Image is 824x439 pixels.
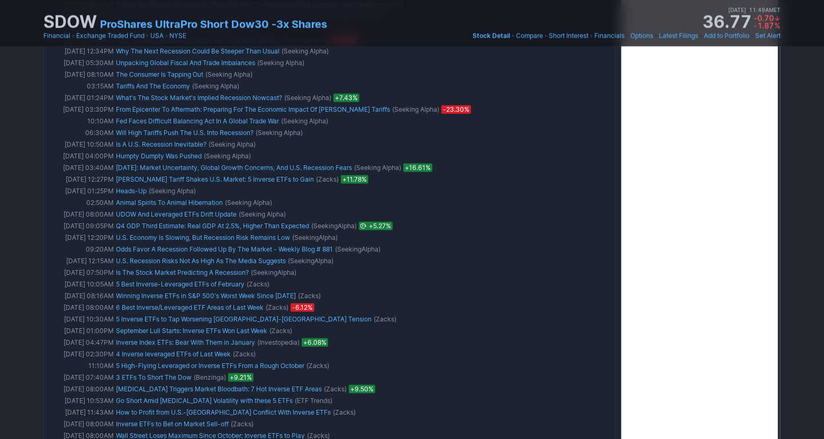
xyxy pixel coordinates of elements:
[116,397,293,405] a: Go Short Amid [MEDICAL_DATA] Volatility with these 5 ETFs
[702,14,751,31] strong: 36.77
[359,222,393,230] span: Mar 28, 2025
[511,31,515,41] span: •
[282,46,329,57] span: (Seeking Alpha)
[46,57,115,69] td: [DATE] 05:30AM
[302,338,328,347] span: +6.08%
[116,47,279,55] a: Why The Next Recession Could Be Steeper Than Usual
[76,31,144,41] a: Exchange Traded Fund
[116,234,290,241] a: U.S. Economy Is Slowing, But Recession Risk Remains Low
[146,31,149,41] span: •
[354,163,401,173] span: (Seeking Alpha)
[704,31,749,41] a: Add to Portfolio
[374,314,396,325] span: (Zacks)
[630,31,653,41] a: Options
[46,69,115,80] td: [DATE] 08:10AM
[46,372,115,383] td: [DATE] 07:40AM
[149,186,196,196] span: (Seeking Alpha)
[43,14,97,31] h1: SDOW
[549,31,588,41] a: Short Interest
[544,31,548,41] span: •
[116,292,296,300] a: Winning Inverse ETFs in S&P 500's Worst Week Since [DATE]
[71,31,75,41] span: •
[590,31,593,41] span: •
[116,327,267,335] a: September Lull Starts: Inverse ETFs Won Last Week
[46,150,115,162] td: [DATE] 04:00PM
[46,337,115,348] td: [DATE] 04:47PM
[46,360,115,372] td: 11:10AM
[46,115,115,127] td: 10:10AM
[311,221,357,231] span: (SeekingAlpha)
[298,291,321,301] span: (Zacks)
[46,80,115,92] td: 03:15AM
[116,164,352,172] a: [DATE]: Market Uncertainty, Global Growth Concerns, And U.S. Recession Fears
[750,31,754,41] span: •
[659,31,698,41] a: Latest Filings
[333,407,356,418] span: (Zacks)
[116,187,147,195] a: Heads-Up
[116,420,229,428] a: Inverse ETFs to Bet on Market Sell-off
[746,5,749,15] span: •
[256,128,303,138] span: (Seeking Alpha)
[392,104,439,115] span: (Seeking Alpha)
[116,152,202,160] a: Humpty Dumpty Was Pushed
[699,31,703,41] span: •
[46,325,115,337] td: [DATE] 01:00PM
[269,326,292,336] span: (Zacks)
[292,232,338,243] span: (SeekingAlpha)
[46,209,115,220] td: [DATE] 08:00AM
[116,373,192,381] a: 3 ETFs To Short The Dow
[116,222,309,230] a: Q4 GDP Third Estimate: Real GDP At 2.5%, Higher Than Expected
[46,162,115,174] td: [DATE] 03:40AM
[324,384,347,395] span: (Zacks)
[116,105,390,113] a: From Epicenter To Aftermath: Preparing For The Economic Impact Of [PERSON_NAME] Tariffs
[46,279,115,290] td: [DATE] 10:05AM
[194,372,226,383] span: (Benzinga)
[116,94,282,102] a: What's The Stock Market's Implied Recession Nowcast?
[46,313,115,325] td: [DATE] 10:30AM
[349,385,375,393] span: +9.50%
[473,32,510,40] span: Stock Detail
[755,31,781,41] a: Set Alert
[116,82,190,90] a: Tariffs And The Economy
[150,31,164,41] a: USA
[775,21,781,30] span: %
[46,174,115,185] td: [DATE] 12:27PM
[204,151,251,162] span: (Seeking Alpha)
[316,174,339,185] span: (Zacks)
[288,256,333,266] span: (SeekingAlpha)
[281,116,328,127] span: (Seeking Alpha)
[233,349,256,360] span: (Zacks)
[257,58,304,68] span: (Seeking Alpha)
[266,302,288,313] span: (Zacks)
[225,198,272,208] span: (Seeking Alpha)
[46,407,115,418] td: [DATE] 11:43AM
[46,92,115,104] td: [DATE] 01:24PM
[403,164,432,172] span: +16.61%
[46,127,115,139] td: 06:30AM
[46,220,115,232] td: [DATE] 09:05PM
[192,81,239,92] span: (Seeking Alpha)
[247,279,269,290] span: (Zacks)
[228,373,253,382] span: +9.21%
[46,302,115,313] td: [DATE] 08:00AM
[46,139,115,150] td: [DATE] 10:50AM
[626,31,629,41] span: •
[257,337,300,348] span: (Investopedia)
[116,140,206,148] a: Is A U.S. Recession Inevitable?
[284,93,331,103] span: (Seeking Alpha)
[209,139,256,150] span: (Seeking Alpha)
[333,94,359,102] span: +7.43%
[335,244,381,255] span: (SeekingAlpha)
[46,255,115,267] td: [DATE] 12:15AM
[231,419,253,429] span: (Zacks)
[116,385,322,393] a: [MEDICAL_DATA] Triggers Market Bloodbath: 7 Hot Inverse ETF Areas
[46,267,115,279] td: [DATE] 07:50PM
[46,290,115,302] td: [DATE] 08:16AM
[473,31,510,41] a: Stock Detail
[291,303,314,312] span: -6.12%
[46,383,115,395] td: [DATE] 08:00AM
[46,348,115,360] td: [DATE] 02:30PM
[239,209,286,220] span: (Seeking Alpha)
[754,21,774,30] span: -1.87
[116,338,255,346] a: Inverse Index ETFs: Bear With Them in January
